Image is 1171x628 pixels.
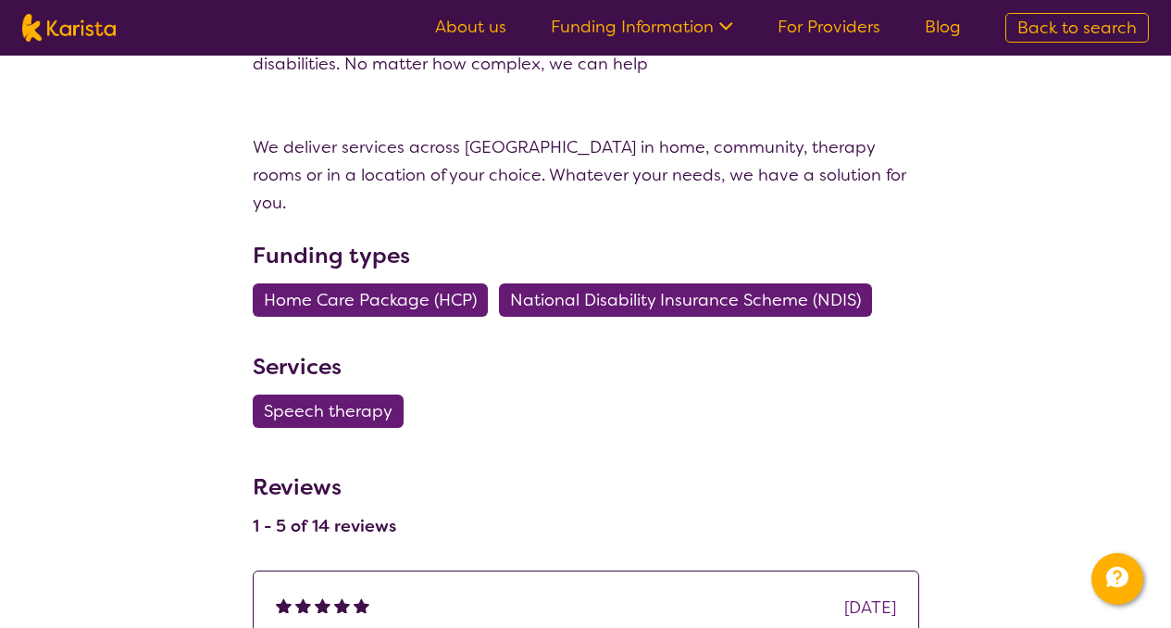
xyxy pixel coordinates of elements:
a: For Providers [778,16,880,38]
a: About us [435,16,506,38]
div: [DATE] [844,594,896,622]
a: Speech therapy [253,400,415,422]
img: fullstar [334,597,350,613]
h3: Funding types [253,239,919,272]
a: Back to search [1005,13,1149,43]
span: Speech therapy [264,395,392,428]
h4: 1 - 5 of 14 reviews [253,515,396,537]
a: Funding Information [551,16,733,38]
span: Home Care Package (HCP) [264,283,477,317]
button: Channel Menu [1091,553,1143,605]
a: Home Care Package (HCP) [253,289,499,311]
h3: Reviews [253,461,396,504]
span: National Disability Insurance Scheme (NDIS) [510,283,861,317]
p: We deliver services across [GEOGRAPHIC_DATA] in home, community, therapy rooms or in a location o... [253,133,919,217]
img: Karista logo [22,14,116,42]
img: fullstar [354,597,369,613]
a: National Disability Insurance Scheme (NDIS) [499,289,883,311]
img: fullstar [276,597,292,613]
h3: Services [253,350,919,383]
img: fullstar [315,597,330,613]
a: Blog [925,16,961,38]
span: Back to search [1017,17,1137,39]
img: fullstar [295,597,311,613]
